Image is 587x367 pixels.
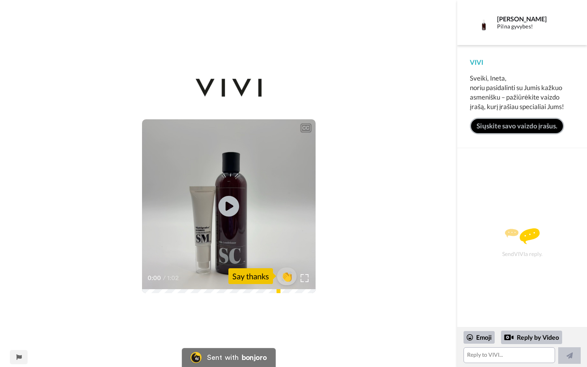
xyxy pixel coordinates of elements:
div: Sent with [207,354,239,361]
div: Sveiki, Ineta, noriu pasidalinti su Jumis kažkuo asmenišku – pažiūrėkite vaizdo įrašą, kurį įraši... [470,73,574,111]
span: 0:00 [148,273,161,283]
a: Siųskite savo vaizdo įrašus. [470,118,564,134]
div: CC [301,124,311,132]
img: Bonjoro Logo [191,352,202,363]
img: Full screen [301,274,308,282]
span: 1:02 [167,273,181,283]
span: / [163,273,166,283]
div: Reply by Video [501,331,562,344]
div: Reply by Video [504,333,514,342]
div: Say thanks [228,268,273,284]
div: Send VIVI a reply. [468,162,576,323]
a: Bonjoro LogoSent withbonjoro [182,348,276,367]
img: f0bfbe55-66cb-48bc-85c0-a23cf97f0f66 [195,72,262,104]
img: Profile Image [474,13,493,32]
span: 👏 [277,270,297,282]
img: message.svg [505,228,540,244]
div: VIVI [470,58,574,67]
div: [PERSON_NAME] [497,15,574,23]
button: 👏 [277,267,297,285]
div: Emoji [464,331,495,344]
div: Pilna gyvybes! [497,23,574,30]
div: bonjoro [242,354,267,361]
